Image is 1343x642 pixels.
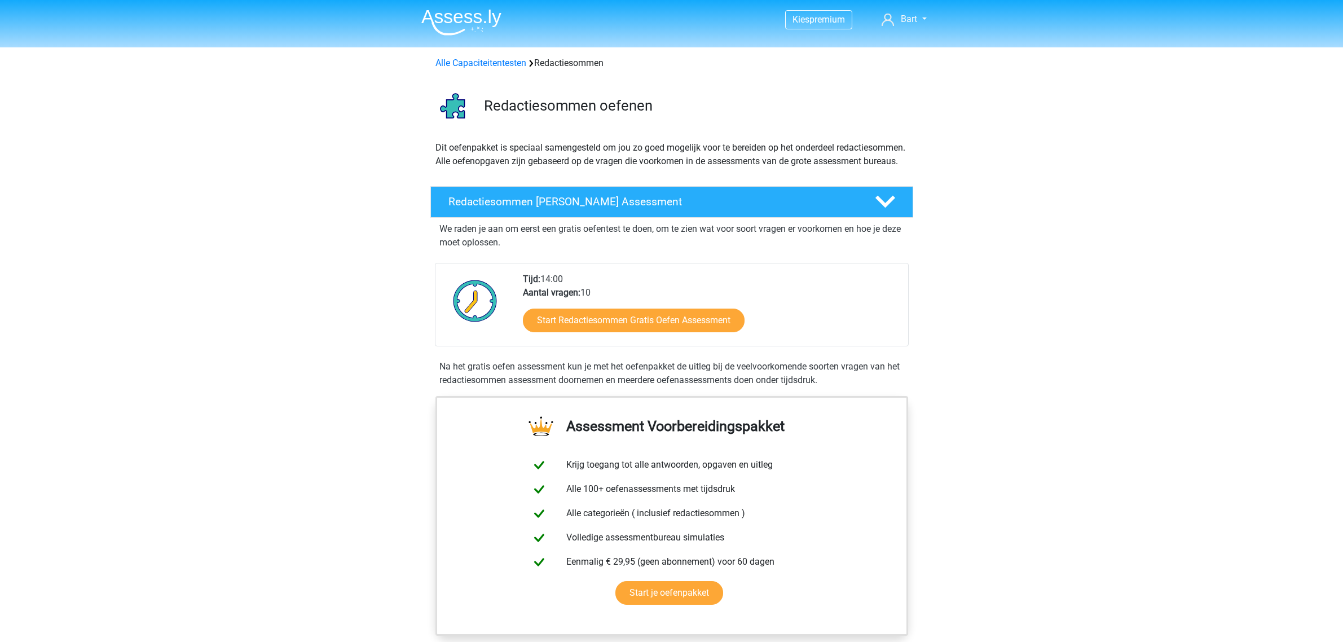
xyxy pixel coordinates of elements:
a: Bart [877,12,931,26]
a: Start Redactiesommen Gratis Oefen Assessment [523,309,745,332]
a: Redactiesommen [PERSON_NAME] Assessment [426,186,918,218]
div: Redactiesommen [431,56,913,70]
b: Aantal vragen: [523,287,580,298]
a: Start je oefenpakket [615,581,723,605]
p: Dit oefenpakket is speciaal samengesteld om jou zo goed mogelijk voor te bereiden op het onderdee... [435,141,908,168]
div: Na het gratis oefen assessment kun je met het oefenpakket de uitleg bij de veelvoorkomende soorte... [435,360,909,387]
p: We raden je aan om eerst een gratis oefentest te doen, om te zien wat voor soort vragen er voorko... [439,222,904,249]
div: 14:00 10 [514,272,908,346]
b: Tijd: [523,274,540,284]
img: redactiesommen [431,83,479,131]
span: premium [809,14,845,25]
a: Kiespremium [786,12,852,27]
span: Kies [792,14,809,25]
img: Klok [447,272,504,329]
h3: Redactiesommen oefenen [484,97,904,115]
img: Assessly [421,9,501,36]
a: Alle Capaciteitentesten [435,58,526,68]
h4: Redactiesommen [PERSON_NAME] Assessment [448,195,857,208]
span: Bart [901,14,917,24]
